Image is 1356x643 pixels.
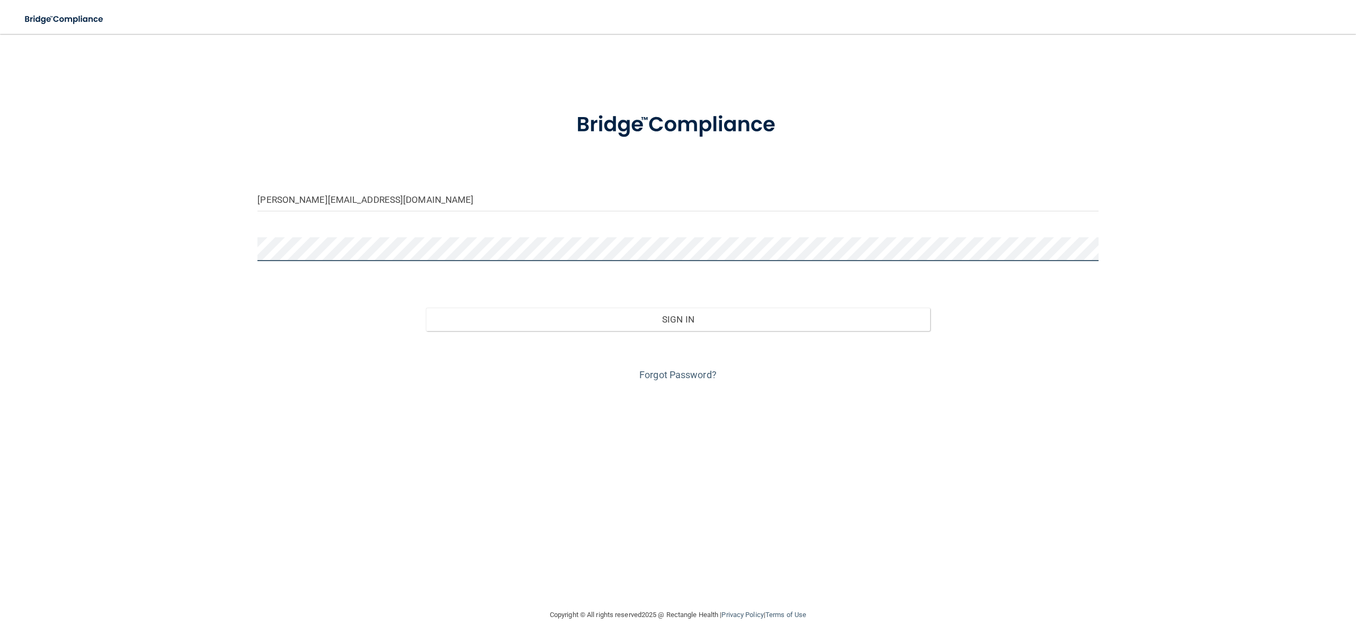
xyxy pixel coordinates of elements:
a: Forgot Password? [639,369,717,380]
img: bridge_compliance_login_screen.278c3ca4.svg [555,97,801,153]
div: Copyright © All rights reserved 2025 @ Rectangle Health | | [485,598,871,632]
button: Sign In [426,308,930,331]
img: bridge_compliance_login_screen.278c3ca4.svg [16,8,113,30]
keeper-lock: Open Keeper Popup [1084,243,1097,255]
input: Email [257,187,1098,211]
a: Privacy Policy [721,611,763,619]
a: Terms of Use [765,611,806,619]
